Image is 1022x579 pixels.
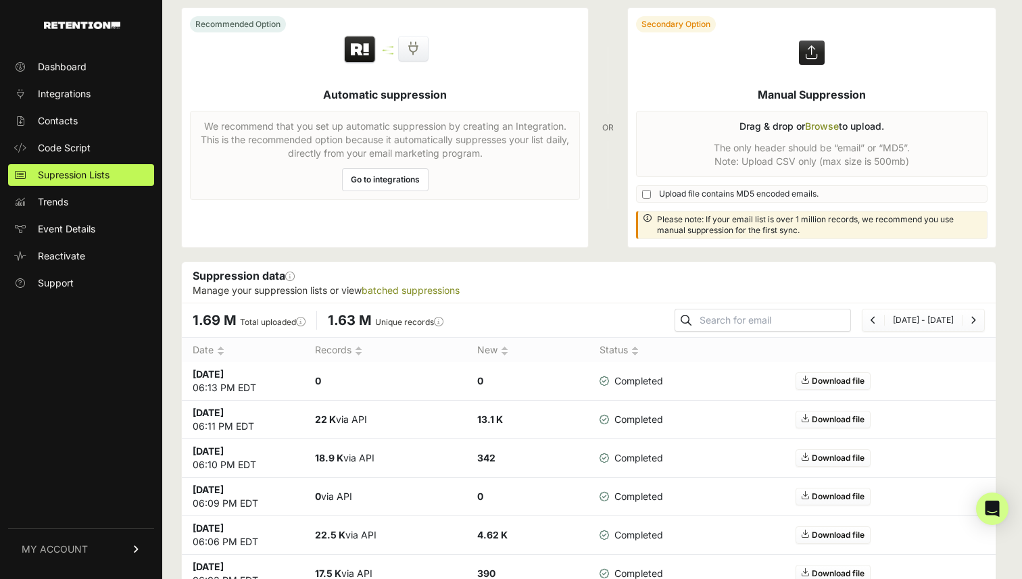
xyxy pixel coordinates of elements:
[383,49,393,51] img: integration
[193,368,224,380] strong: [DATE]
[8,164,154,186] a: Supression Lists
[796,488,871,505] a: Download file
[8,191,154,213] a: Trends
[8,218,154,240] a: Event Details
[304,338,467,363] th: Records
[383,53,393,55] img: integration
[477,529,508,540] strong: 4.62 K
[38,60,87,74] span: Dashboard
[217,346,224,356] img: no_sort-eaf950dc5ab64cae54d48a5578032e96f70b2ecb7d747501f34c8f2db400fb66.gif
[342,168,429,191] a: Go to integrations
[193,284,985,297] p: Manage your suppression lists or view
[38,87,91,101] span: Integrations
[182,401,304,439] td: 06:11 PM EDT
[375,317,443,327] label: Unique records
[697,311,850,330] input: Search for email
[304,478,467,516] td: via API
[22,543,88,556] span: MY ACCOUNT
[8,56,154,78] a: Dashboard
[343,35,377,65] img: Retention
[796,411,871,428] a: Download file
[477,452,495,463] strong: 342
[38,168,109,182] span: Supression Lists
[796,526,871,544] a: Download file
[884,315,962,326] li: [DATE] - [DATE]
[477,490,483,502] strong: 0
[190,16,286,32] div: Recommended Option
[193,561,224,572] strong: [DATE]
[971,315,976,325] a: Next
[315,375,321,386] strong: 0
[182,478,304,516] td: 06:09 PM EDT
[501,346,508,356] img: no_sort-eaf950dc5ab64cae54d48a5578032e96f70b2ecb7d747501f34c8f2db400fb66.gif
[477,413,503,425] strong: 13.1 K
[871,315,876,325] a: Previous
[315,452,343,463] strong: 18.9 K
[976,493,1008,525] div: Open Intercom Messenger
[8,137,154,159] a: Code Script
[199,120,571,160] p: We recommend that you set up automatic suppression by creating an Integration. This is the recomm...
[8,272,154,294] a: Support
[315,413,336,425] strong: 22 K
[600,374,663,388] span: Completed
[182,262,996,303] div: Suppression data
[383,46,393,48] img: integration
[193,445,224,457] strong: [DATE]
[304,401,467,439] td: via API
[328,312,372,328] span: 1.63 M
[323,86,447,103] h5: Automatic suppression
[477,568,495,579] strong: 390
[631,346,639,356] img: no_sort-eaf950dc5ab64cae54d48a5578032e96f70b2ecb7d747501f34c8f2db400fb66.gif
[862,309,985,332] nav: Page navigation
[193,522,224,534] strong: [DATE]
[304,516,467,555] td: via API
[38,222,95,236] span: Event Details
[796,449,871,467] a: Download file
[38,276,74,290] span: Support
[589,338,674,363] th: Status
[362,284,460,296] a: batched suppressions
[600,451,663,465] span: Completed
[182,516,304,555] td: 06:06 PM EDT
[600,490,663,503] span: Completed
[466,338,589,363] th: New
[315,568,341,579] strong: 17.5 K
[38,195,68,209] span: Trends
[182,338,304,363] th: Date
[44,22,120,29] img: Retention.com
[600,413,663,426] span: Completed
[315,529,345,540] strong: 22.5 K
[796,372,871,390] a: Download file
[600,528,663,542] span: Completed
[304,439,467,478] td: via API
[193,407,224,418] strong: [DATE]
[182,362,304,401] td: 06:13 PM EDT
[38,114,78,128] span: Contacts
[602,7,614,248] div: OR
[38,249,85,263] span: Reactivate
[355,346,362,356] img: no_sort-eaf950dc5ab64cae54d48a5578032e96f70b2ecb7d747501f34c8f2db400fb66.gif
[193,312,237,328] span: 1.69 M
[8,110,154,132] a: Contacts
[38,141,91,155] span: Code Script
[8,245,154,267] a: Reactivate
[8,83,154,105] a: Integrations
[642,190,651,199] input: Upload file contains MD5 encoded emails.
[659,188,819,199] span: Upload file contains MD5 encoded emails.
[193,484,224,495] strong: [DATE]
[8,528,154,570] a: MY ACCOUNT
[477,375,483,386] strong: 0
[182,439,304,478] td: 06:10 PM EDT
[315,490,321,502] strong: 0
[240,317,306,327] label: Total uploaded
